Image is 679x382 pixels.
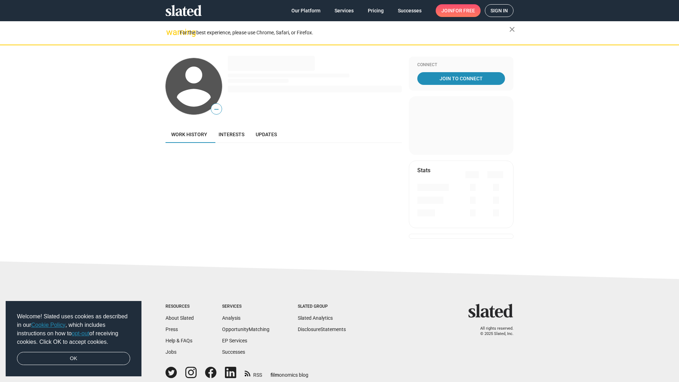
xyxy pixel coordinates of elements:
[6,301,141,377] div: cookieconsent
[508,25,516,34] mat-icon: close
[491,5,508,17] span: Sign in
[222,326,269,332] a: OpportunityMatching
[222,304,269,309] div: Services
[368,4,384,17] span: Pricing
[166,28,175,36] mat-icon: warning
[211,105,222,114] span: —
[329,4,359,17] a: Services
[166,315,194,321] a: About Slated
[222,315,240,321] a: Analysis
[245,367,262,378] a: RSS
[166,349,176,355] a: Jobs
[392,4,427,17] a: Successes
[166,304,194,309] div: Resources
[271,366,308,378] a: filmonomics blog
[298,315,333,321] a: Slated Analytics
[362,4,389,17] a: Pricing
[72,330,89,336] a: opt-out
[417,167,430,174] mat-card-title: Stats
[417,62,505,68] div: Connect
[219,132,244,137] span: Interests
[485,4,513,17] a: Sign in
[17,352,130,365] a: dismiss cookie message
[453,4,475,17] span: for free
[31,322,65,328] a: Cookie Policy
[166,326,178,332] a: Press
[419,72,504,85] span: Join To Connect
[166,338,192,343] a: Help & FAQs
[417,72,505,85] a: Join To Connect
[286,4,326,17] a: Our Platform
[180,28,509,37] div: For the best experience, please use Chrome, Safari, or Firefox.
[222,338,247,343] a: EP Services
[398,4,422,17] span: Successes
[256,132,277,137] span: Updates
[441,4,475,17] span: Join
[298,304,346,309] div: Slated Group
[473,326,513,336] p: All rights reserved. © 2025 Slated, Inc.
[291,4,320,17] span: Our Platform
[271,372,279,378] span: film
[171,132,207,137] span: Work history
[213,126,250,143] a: Interests
[436,4,481,17] a: Joinfor free
[222,349,245,355] a: Successes
[298,326,346,332] a: DisclosureStatements
[17,312,130,346] span: Welcome! Slated uses cookies as described in our , which includes instructions on how to of recei...
[250,126,283,143] a: Updates
[166,126,213,143] a: Work history
[335,4,354,17] span: Services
